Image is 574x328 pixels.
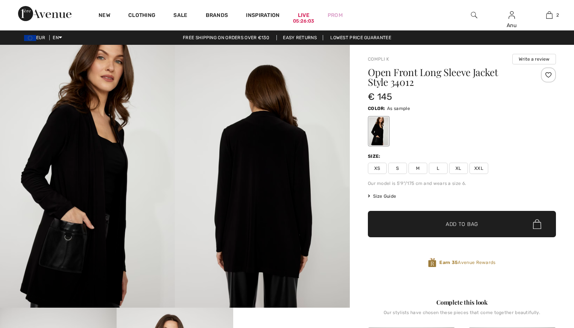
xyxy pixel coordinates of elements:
[509,11,515,18] a: Sign In
[368,298,556,307] div: Complete this look
[99,12,110,20] a: New
[368,180,556,187] div: Our model is 5'9"/175 cm and wears a size 6.
[175,45,350,308] img: Open Front Long Sleeve Jacket Style 34012. 2
[533,219,541,229] img: Bag.svg
[509,11,515,20] img: My Info
[531,11,568,20] a: 2
[368,310,556,321] div: Our stylists have chosen these pieces that come together beautifully.
[369,117,389,145] div: As sample
[556,12,559,18] span: 2
[24,35,36,41] img: Euro
[53,35,62,40] span: EN
[439,259,495,266] span: Avenue Rewards
[512,54,556,64] button: Write a review
[429,163,448,174] span: L
[24,35,48,40] span: EUR
[368,67,525,87] h1: Open Front Long Sleeve Jacket Style 34012
[368,92,392,102] span: € 145
[368,153,382,160] div: Size:
[368,211,556,237] button: Add to Bag
[439,260,458,265] strong: Earn 35
[173,12,187,20] a: Sale
[546,11,553,20] img: My Bag
[368,106,386,111] span: Color:
[18,6,71,21] img: 1ère Avenue
[449,163,468,174] span: XL
[493,21,530,29] div: Anu
[368,56,389,62] a: Compli K
[324,35,397,40] a: Lowest Price Guarantee
[446,220,478,228] span: Add to Bag
[293,18,314,25] div: 05:26:03
[128,12,155,20] a: Clothing
[298,11,310,19] a: Live05:26:03
[206,12,228,20] a: Brands
[328,11,343,19] a: Prom
[368,193,396,200] span: Size Guide
[388,163,407,174] span: S
[471,11,477,20] img: search the website
[177,35,275,40] a: Free shipping on orders over €130
[469,163,488,174] span: XXL
[276,35,323,40] a: Easy Returns
[368,163,387,174] span: XS
[387,106,410,111] span: As sample
[246,12,279,20] span: Inspiration
[428,258,436,268] img: Avenue Rewards
[408,163,427,174] span: M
